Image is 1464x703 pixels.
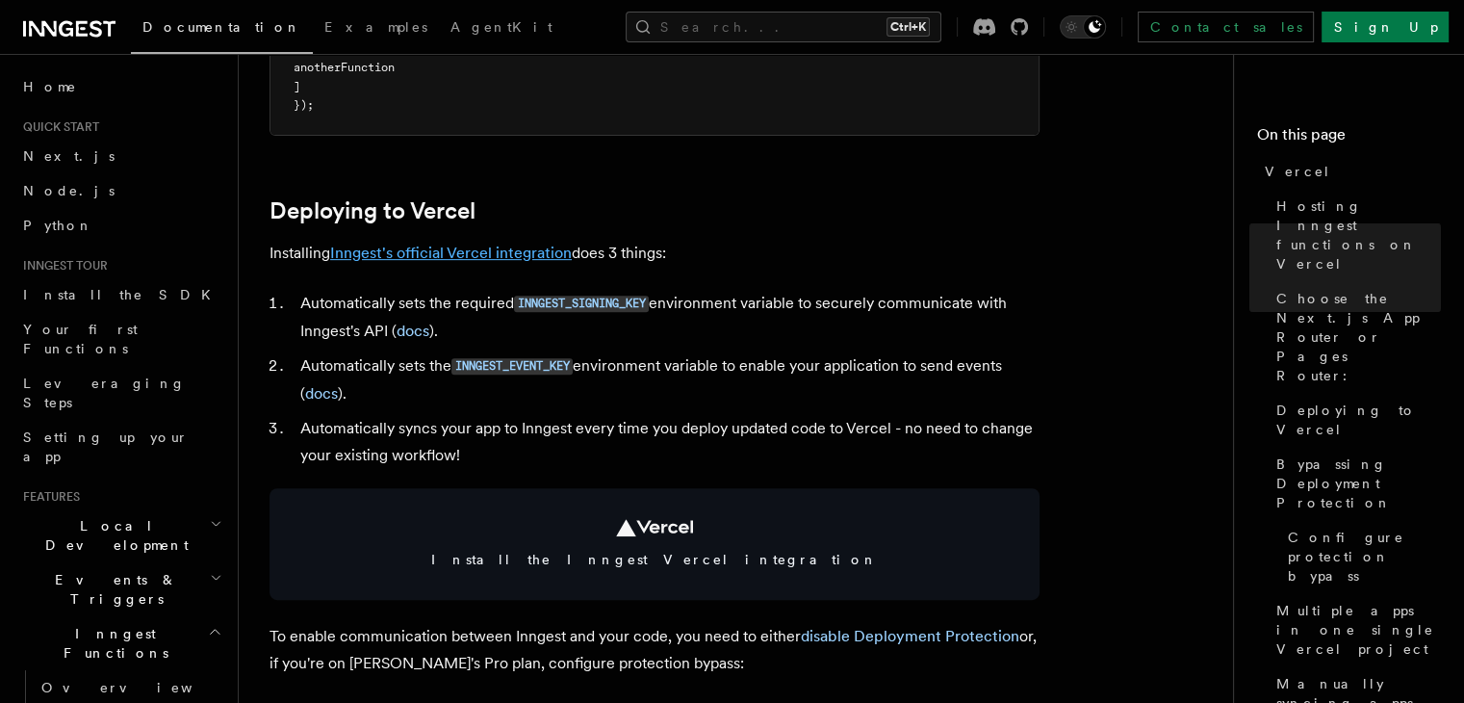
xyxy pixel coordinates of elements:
[1280,520,1441,593] a: Configure protection bypass
[15,366,226,420] a: Leveraging Steps
[15,69,226,104] a: Home
[15,277,226,312] a: Install the SDK
[313,6,439,52] a: Examples
[15,570,210,609] span: Events & Triggers
[1257,154,1441,189] a: Vercel
[15,624,208,663] span: Inngest Functions
[1276,289,1441,385] span: Choose the Next.js App Router or Pages Router:
[270,488,1040,600] a: Install the Inngest Vercel integration
[15,139,226,173] a: Next.js
[270,623,1040,677] p: To enable communication between Inngest and your code, you need to either or, if you're on [PERSO...
[23,376,186,410] span: Leveraging Steps
[15,616,226,670] button: Inngest Functions
[295,352,1040,407] li: Automatically sets the environment variable to enable your application to send events ( ).
[397,322,429,340] a: docs
[330,244,572,262] a: Inngest's official Vercel integration
[131,6,313,54] a: Documentation
[514,296,649,312] code: INNGEST_SIGNING_KEY
[15,119,99,135] span: Quick start
[23,148,115,164] span: Next.js
[15,562,226,616] button: Events & Triggers
[270,240,1040,267] p: Installing does 3 things:
[1276,455,1441,512] span: Bypassing Deployment Protection
[1322,12,1449,42] a: Sign Up
[270,197,475,224] a: Deploying to Vercel
[1269,189,1441,281] a: Hosting Inngest functions on Vercel
[15,508,226,562] button: Local Development
[1269,447,1441,520] a: Bypassing Deployment Protection
[1269,281,1441,393] a: Choose the Next.js App Router or Pages Router:
[1276,196,1441,273] span: Hosting Inngest functions on Vercel
[1288,528,1441,586] span: Configure protection bypass
[1265,162,1331,181] span: Vercel
[1257,123,1441,154] h4: On this page
[23,183,115,198] span: Node.js
[450,19,552,35] span: AgentKit
[15,489,80,505] span: Features
[1269,393,1441,447] a: Deploying to Vercel
[451,358,573,375] code: INNGEST_EVENT_KEY
[294,98,314,112] span: });
[15,420,226,474] a: Setting up your app
[15,312,226,366] a: Your first Functions
[451,356,573,375] a: INNGEST_EVENT_KEY
[439,6,564,52] a: AgentKit
[381,42,388,56] span: ,
[514,294,649,312] a: INNGEST_SIGNING_KEY
[15,258,108,273] span: Inngest tour
[142,19,301,35] span: Documentation
[295,290,1040,345] li: Automatically sets the required environment variable to securely communicate with Inngest's API ( ).
[41,680,240,695] span: Overview
[15,173,226,208] a: Node.js
[294,42,381,56] span: firstFunction
[305,384,338,403] a: docs
[1276,601,1441,659] span: Multiple apps in one single Vercel project
[15,208,226,243] a: Python
[1276,401,1441,439] span: Deploying to Vercel
[294,61,395,74] span: anotherFunction
[886,17,930,37] kbd: Ctrl+K
[23,218,93,233] span: Python
[295,415,1040,469] li: Automatically syncs your app to Inngest every time you deploy updated code to Vercel - no need to...
[626,12,941,42] button: Search...Ctrl+K
[23,77,77,96] span: Home
[1269,593,1441,666] a: Multiple apps in one single Vercel project
[324,19,427,35] span: Examples
[23,322,138,356] span: Your first Functions
[23,430,189,464] span: Setting up your app
[1060,15,1106,39] button: Toggle dark mode
[23,287,222,302] span: Install the SDK
[1138,12,1314,42] a: Contact sales
[294,80,300,93] span: ]
[293,550,1016,569] span: Install the Inngest Vercel integration
[15,516,210,555] span: Local Development
[801,627,1019,645] a: disable Deployment Protection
